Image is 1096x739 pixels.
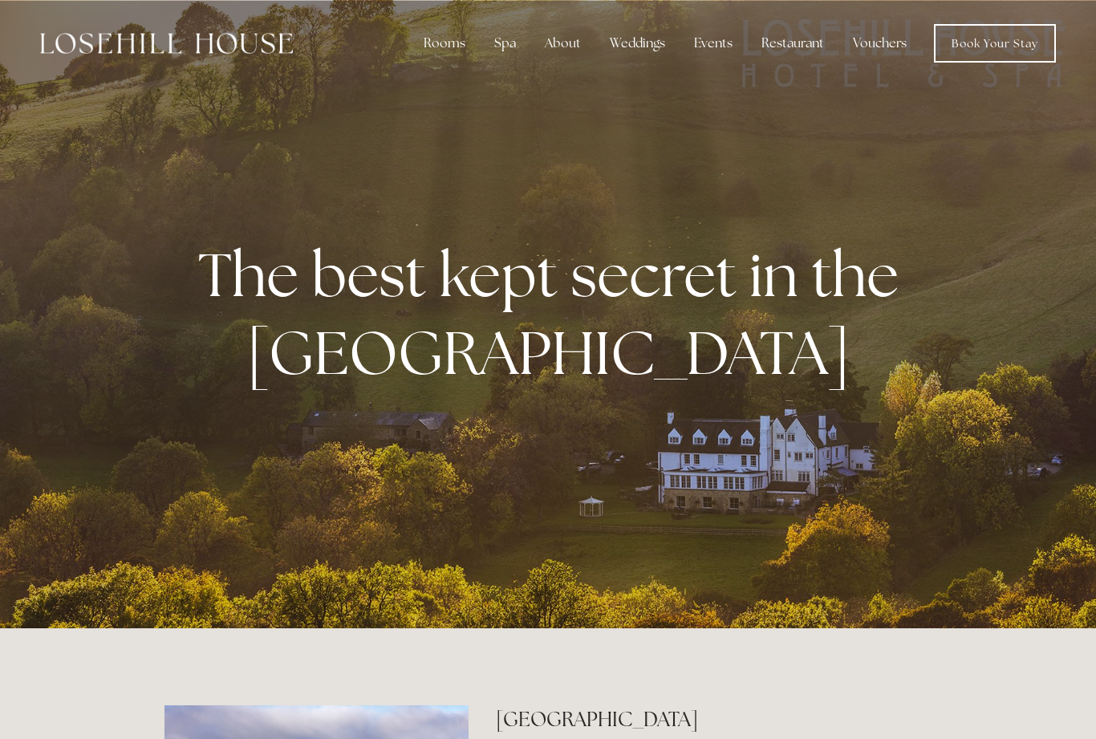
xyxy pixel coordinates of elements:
div: Restaurant [749,27,837,59]
strong: The best kept secret in the [GEOGRAPHIC_DATA] [198,235,911,392]
a: Vouchers [840,27,919,59]
h2: [GEOGRAPHIC_DATA] [496,705,932,733]
img: Losehill House [40,33,293,54]
div: Spa [481,27,529,59]
div: Weddings [597,27,678,59]
a: Book Your Stay [934,24,1056,63]
div: Events [681,27,745,59]
div: About [532,27,594,59]
div: Rooms [411,27,478,59]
